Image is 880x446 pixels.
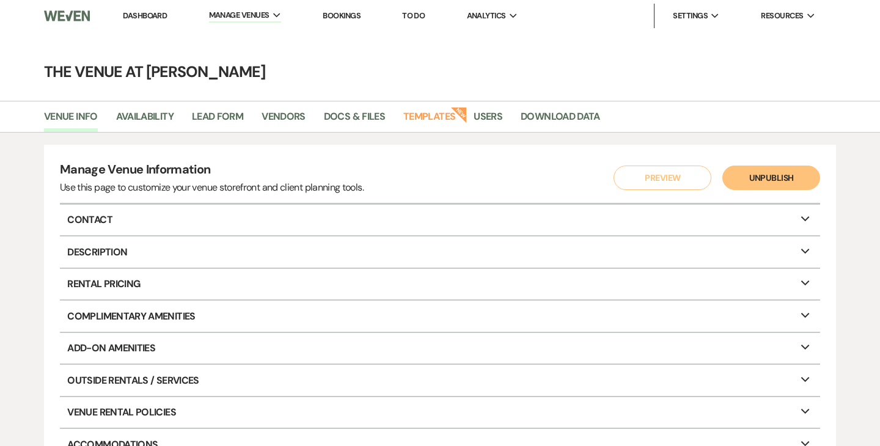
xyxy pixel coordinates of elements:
a: Docs & Files [324,109,385,132]
p: Description [60,236,820,267]
a: Users [474,109,502,132]
a: Download Data [521,109,600,132]
button: Unpublish [722,166,820,190]
h4: Manage Venue Information [60,161,364,181]
span: Manage Venues [209,9,269,21]
a: Bookings [323,10,361,21]
a: Vendors [262,109,306,132]
a: To Do [402,10,425,21]
a: Lead Form [192,109,243,132]
a: Venue Info [44,109,98,132]
img: Weven Logo [44,3,90,29]
a: Dashboard [123,10,167,21]
a: Templates [403,109,455,132]
p: Outside Rentals / Services [60,365,820,395]
button: Preview [614,166,711,190]
p: Contact [60,205,820,235]
strong: New [451,106,468,123]
a: Preview [611,166,709,190]
a: Availability [116,109,174,132]
p: Rental Pricing [60,269,820,299]
span: Settings [673,10,708,22]
p: Add-On Amenities [60,333,820,364]
p: Venue Rental Policies [60,397,820,428]
span: Analytics [467,10,506,22]
span: Resources [761,10,803,22]
div: Use this page to customize your venue storefront and client planning tools. [60,180,364,195]
p: Complimentary Amenities [60,301,820,331]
